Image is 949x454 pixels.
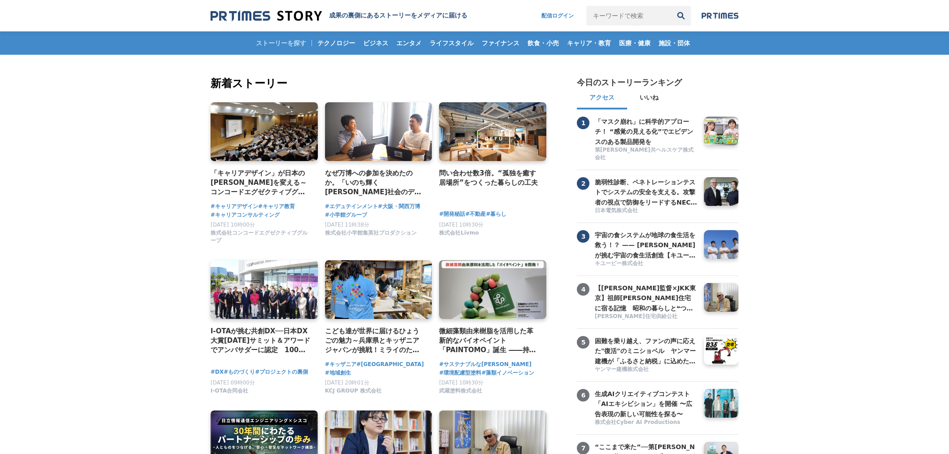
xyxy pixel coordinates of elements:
[211,368,224,376] a: #DX
[325,211,367,219] a: #小学館グループ
[595,313,697,321] a: [PERSON_NAME]住宅供給公社
[258,202,295,211] a: #キャリア教育
[325,202,378,211] a: #エデュテインメント
[595,283,697,313] h3: 【[PERSON_NAME]監督×JKK東京】祖師[PERSON_NAME]住宅に宿る記憶 昭和の暮らしと❝つながり❞が描く、これからの住まいのかたち
[577,283,589,296] span: 4
[481,369,534,377] a: #藻類イノベーション
[439,222,483,228] span: [DATE] 10時30分
[211,326,311,355] a: I-OTAが挑む共創DX──日本DX大賞[DATE]サミット＆アワードでアンバサダーに認定 100社連携で拓く“共感される製造業DX”の新たな地平
[325,229,417,237] span: 株式会社小学館集英社プロダクション
[595,366,649,373] span: ヤンマー建機株式会社
[563,31,615,55] a: キャリア・教育
[360,39,392,47] span: ビジネス
[655,31,694,55] a: 施設・団体
[524,39,562,47] span: 飲食・小売
[211,222,255,228] span: [DATE] 10時00分
[325,387,382,395] span: KCJ GROUP 株式会社
[439,210,465,218] a: #開発秘話
[211,390,248,396] a: I-OTA合同会社
[211,240,311,246] a: 株式会社コンコードエグゼクティブグループ
[211,229,311,244] span: 株式会社コンコードエグゼクティブグループ
[586,6,671,26] input: キーワードで検索
[465,210,486,218] a: #不動産
[325,168,425,197] a: なぜ万博への参加を決めたのか。「いのち輝く[PERSON_NAME]社会のデザイン」の実現に向けて、エデュテインメントの可能性を追求するプロジェクト。
[314,39,359,47] span: テクノロジー
[595,283,697,312] a: 【[PERSON_NAME]監督×JKK東京】祖師[PERSON_NAME]住宅に宿る記憶 昭和の暮らしと❝つながり❞が描く、これからの住まいのかたち
[595,419,680,426] span: 株式会社Cyber AI Productions
[702,12,738,19] img: prtimes
[595,419,697,427] a: 株式会社Cyber AI Productions
[595,146,697,162] a: 第[PERSON_NAME]共ヘルスケア株式会社
[577,389,589,402] span: 6
[577,230,589,243] span: 3
[255,368,308,376] a: #プロジェクトの裏側
[439,229,479,237] span: 株式会社Livmo
[671,6,691,26] button: 検索
[595,230,697,259] a: 宇宙の食システムが地球の食生活を救う！？ —— [PERSON_NAME]が挑む宇宙の食生活創造【キユーピー ミライ研究員】
[615,39,654,47] span: 医療・健康
[325,222,369,228] span: [DATE] 11時38分
[478,39,523,47] span: ファイナンス
[595,146,697,162] span: 第[PERSON_NAME]共ヘルスケア株式会社
[595,336,697,365] a: 困難を乗り越え、ファンの声に応えた"復活"のミニショベル ヤンマー建機が「ふるさと納税」に込めた、ものづくりへの誇りと地域への想い
[393,31,425,55] a: エンタメ
[478,31,523,55] a: ファイナンス
[439,390,482,396] a: 武蔵塗料株式会社
[595,336,697,366] h3: 困難を乗り越え、ファンの声に応えた"復活"のミニショベル ヤンマー建機が「ふるさと納税」に込めた、ものづくりへの誇りと地域への想い
[325,380,369,386] span: [DATE] 20時01分
[325,232,417,238] a: 株式会社小学館集英社プロダクション
[439,387,482,395] span: 武蔵塗料株式会社
[595,389,697,418] a: 生成AIクリエイティブコンテスト「AIエキシビション」を開催 〜広告表現の新しい可能性を探る〜
[577,177,589,190] span: 2
[329,12,467,20] h1: 成果の裏側にあるストーリーをメディアに届ける
[325,326,425,355] a: こども達が世界に届けるひょうごの魅力～兵庫県とキッザニア ジャパンが挑戦！ミライのためにできること～
[224,368,255,376] a: #ものづくり
[393,39,425,47] span: エンタメ
[595,177,697,206] a: 脆弱性診断、ペネトレーションテストでシステムの安全を支える。攻撃者の視点で防御をリードするNECの「リスクハンティングチーム」
[211,202,258,211] a: #キャリアデザイン
[211,211,280,219] a: #キャリアコンサルティング
[378,202,420,211] a: #大阪・関西万博
[211,10,322,22] img: 成果の裏側にあるストーリーをメディアに届ける
[439,232,479,238] a: 株式会社Livmo
[532,6,583,26] a: 配信ログイン
[439,369,481,377] a: #環境配慮型塗料
[211,168,311,197] a: 「キャリアデザイン」が日本の[PERSON_NAME]を変える～コンコードエグゼクティブグループの挑戦
[595,117,697,147] h3: 「マスク崩れ」に科学的アプローチ！ “感覚の見える化”でエビデンスのある製品開発を
[595,366,697,374] a: ヤンマー建機株式会社
[577,117,589,129] span: 1
[595,389,697,419] h3: 生成AIクリエイティブコンテスト「AIエキシビション」を開催 〜広告表現の新しい可能性を探る〜
[325,369,351,377] a: #地域創生
[426,39,477,47] span: ライフスタイル
[577,77,682,88] h2: 今日のストーリーランキング
[595,207,638,214] span: 日本電気株式会社
[486,210,506,218] a: #暮らし
[595,260,643,267] span: キユーピー株式会社
[615,31,654,55] a: 医療・健康
[595,117,697,145] a: 「マスク崩れ」に科学的アプローチ！ “感覚の見える化”でエビデンスのある製品開発を
[426,31,477,55] a: ライフスタイル
[211,10,467,22] a: 成果の裏側にあるストーリーをメディアに届ける 成果の裏側にあるストーリーをメディアに届ける
[595,207,697,215] a: 日本電気株式会社
[439,360,532,369] a: #サステナブルな[PERSON_NAME]
[577,336,589,349] span: 5
[325,360,356,369] span: #キッザニア
[439,168,539,188] h4: 問い合わせ数3倍。“孤独を癒す居場所”をつくった暮らしの工夫
[627,88,671,109] button: いいね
